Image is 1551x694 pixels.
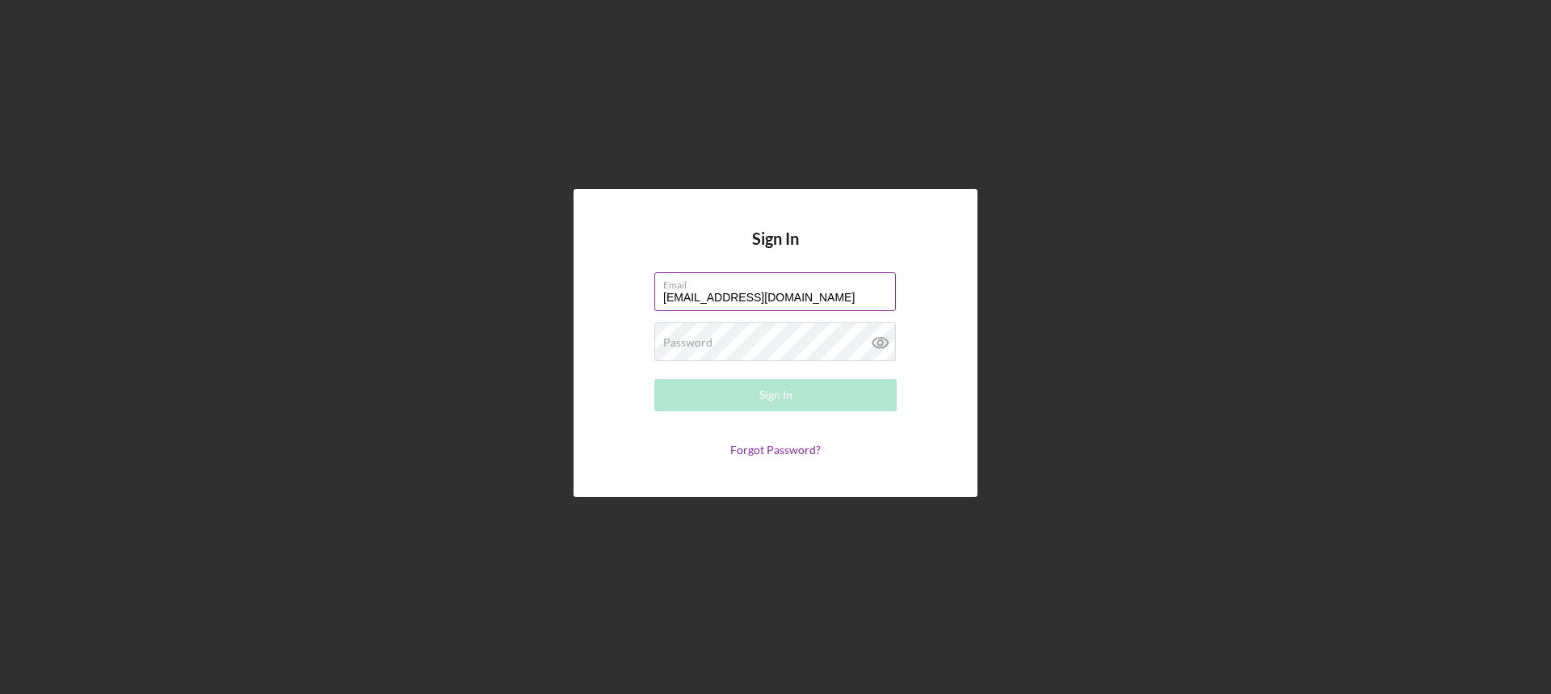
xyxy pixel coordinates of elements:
label: Password [663,336,712,349]
label: Email [663,273,896,291]
button: Sign In [654,379,897,411]
a: Forgot Password? [730,443,821,456]
div: Sign In [759,379,792,411]
h4: Sign In [752,229,799,272]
